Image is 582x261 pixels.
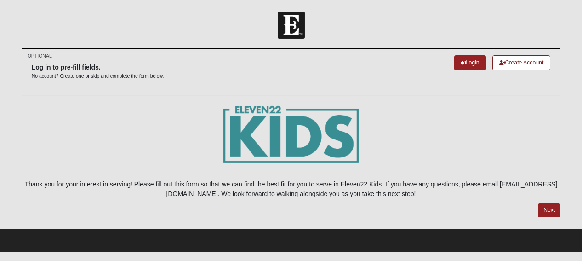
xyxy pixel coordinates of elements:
[28,52,52,59] small: OPTIONAL
[25,180,558,197] span: Thank you for your interest in serving! Please fill out this form so that we can find the best fi...
[454,55,486,70] a: Login
[538,203,560,217] a: Next
[492,55,551,70] a: Create Account
[32,73,164,80] p: No account? Create one or skip and complete the form below.
[32,64,164,71] h6: Log in to pre-fill fields.
[223,105,358,175] img: E22_kids_logogrn-01.png
[278,12,305,39] img: Church of Eleven22 Logo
